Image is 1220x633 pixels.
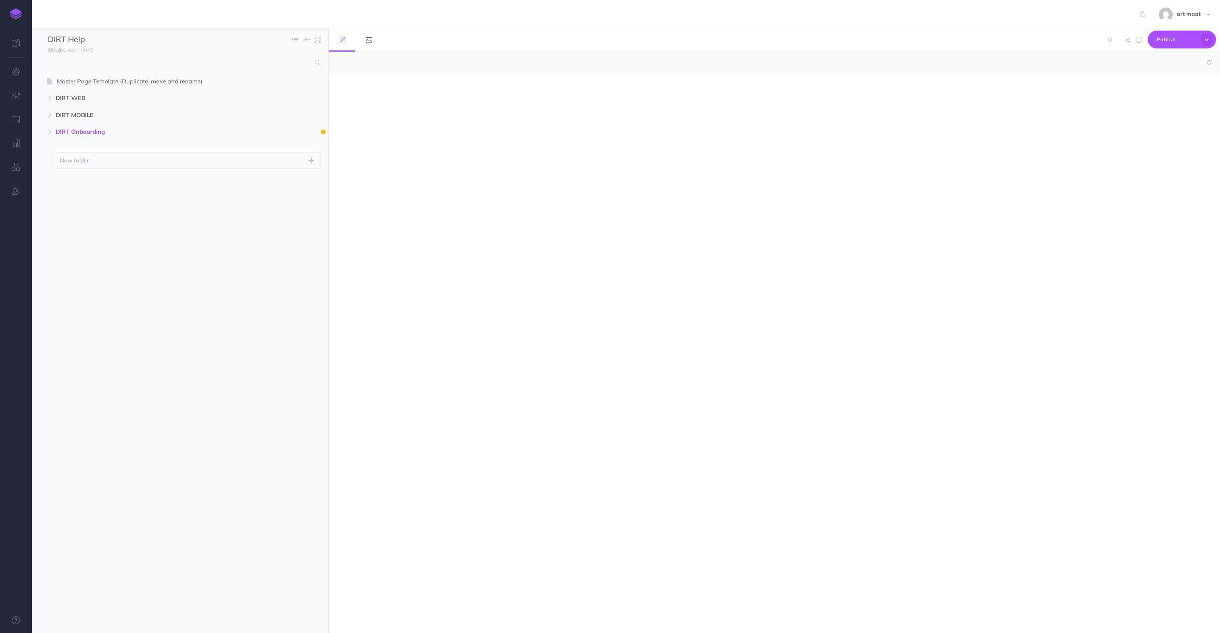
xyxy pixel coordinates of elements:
img: dba3bd9ff28af6bcf6f79140cf744780.jpg [1159,8,1173,21]
span: DIRT MOBILE [56,110,271,120]
button: New folder [54,152,320,169]
a: [URL][DOMAIN_NAME] [32,46,101,54]
input: Documentation Name [48,34,141,46]
button: Publish [1148,31,1216,48]
span: DIRT Onboarding [56,127,271,137]
img: logo-mark.svg [10,8,22,19]
span: Master Page Template (Duplicate, move and rename) [57,77,281,86]
p: New folder [60,156,89,165]
span: Publish [1157,33,1197,46]
span: art maat [1173,10,1205,17]
small: [URL][DOMAIN_NAME] [48,47,93,53]
input: Search [48,56,310,70]
span: DIRT WEB [56,93,271,103]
